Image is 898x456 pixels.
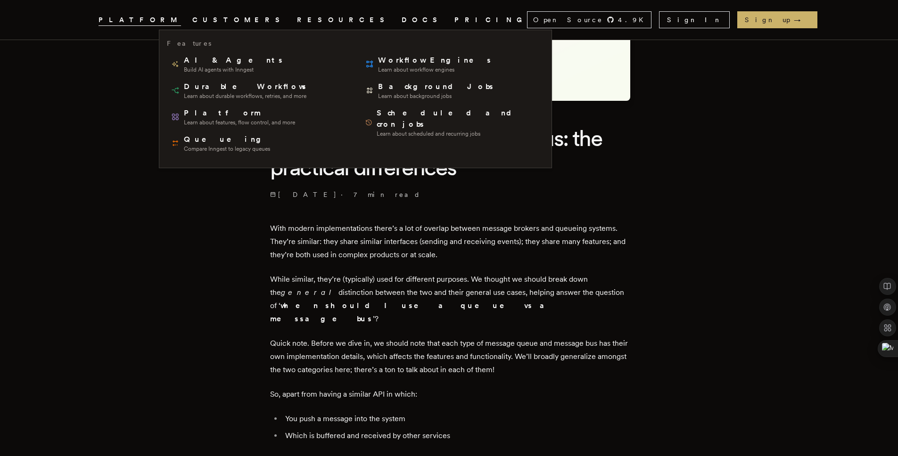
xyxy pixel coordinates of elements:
a: CUSTOMERS [192,14,286,26]
span: → [794,15,810,24]
a: Sign up [737,11,817,28]
p: While similar, they’re (typically) used for different purposes. We thought we should break down t... [270,273,628,326]
a: Background JobsLearn about background jobs [361,77,544,104]
a: DOCS [402,14,443,26]
a: PRICING [454,14,527,26]
span: Workflow Engines [378,55,492,66]
strong: when should I use a queue vs a message bus [270,301,555,323]
a: Durable WorkflowsLearn about durable workflows, retries, and more [167,77,350,104]
span: Build AI agents with Inngest [184,66,284,73]
span: Learn about scheduled and recurring jobs [377,130,540,138]
span: Learn about durable workflows, retries, and more [184,92,307,100]
button: RESOURCES [297,14,390,26]
p: Quick note. Before we dive in, we should note that each type of message queue and message bus has... [270,337,628,376]
span: Open Source [533,15,603,24]
a: Sign In [659,11,730,28]
span: Learn about workflow engines [378,66,492,73]
span: AI & Agents [184,55,284,66]
span: 7 min read [354,190,420,199]
h3: Features [167,38,211,49]
a: AI & AgentsBuild AI agents with Inngest [167,51,350,77]
p: So, apart from having a similar API in which: [270,388,628,401]
a: Scheduled and cron jobsLearn about scheduled and recurring jobs [361,104,544,141]
a: Workflow EnginesLearn about workflow engines [361,51,544,77]
a: QueueingCompare Inngest to legacy queues [167,130,350,156]
em: general [281,288,338,297]
li: Which is buffered and received by other services [282,429,628,442]
p: With modern implementations there’s a lot of overlap between message brokers and queueing systems... [270,222,628,261]
span: Learn about background jobs [378,92,494,100]
span: Background Jobs [378,81,494,92]
span: Queueing [184,134,270,145]
span: Compare Inngest to legacy queues [184,145,270,153]
a: PlatformLearn about features, flow control, and more [167,104,350,130]
span: [DATE] [270,190,337,199]
button: PLATFORM [99,14,181,26]
span: Learn about features, flow control, and more [184,119,295,126]
span: 4.9 K [618,15,649,24]
li: You push a message into the system [282,412,628,425]
span: Platform [184,107,295,119]
span: Scheduled and cron jobs [377,107,540,130]
p: · [270,190,628,199]
span: Durable Workflows [184,81,307,92]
